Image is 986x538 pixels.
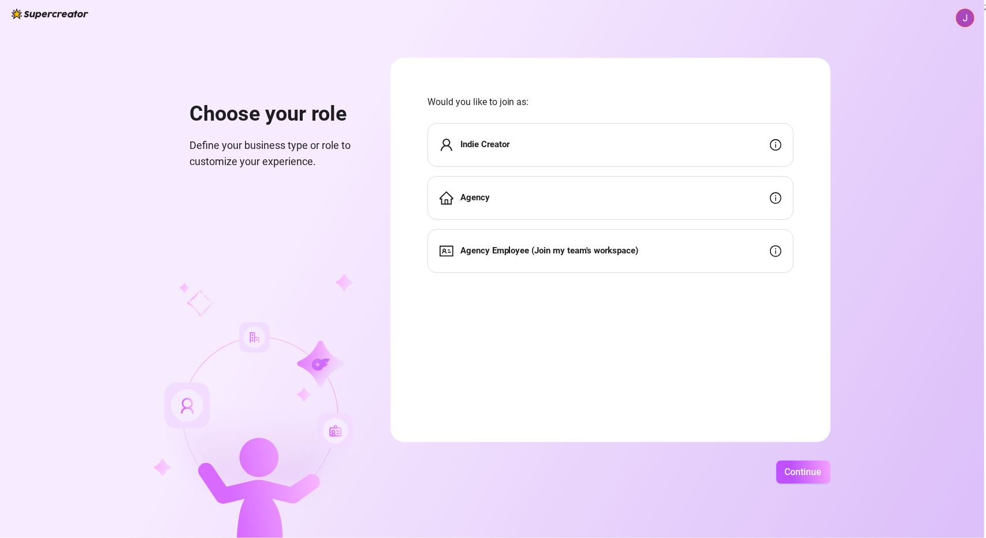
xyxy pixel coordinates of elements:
span: home [440,191,453,205]
span: user [440,138,453,152]
strong: Agency [460,192,490,203]
span: info-circle [770,139,782,151]
span: Would you like to join as: [427,95,794,109]
img: ACg8ocLWv7MJWdIkn1RFRvmhOiHblLrPhAuwU-cjCZ9MvUnCiJ4sTA=s96-c [957,9,974,27]
strong: Indie Creator [460,139,509,150]
strong: Agency Employee (Join my team's workspace) [460,245,639,256]
h1: Choose your role [189,102,363,127]
span: Continue [785,466,822,477]
span: Define your business type or role to customize your experience. [189,137,363,170]
span: idcard [440,244,453,258]
span: info-circle [770,245,782,257]
button: Continue [776,461,831,484]
img: logo [12,9,88,19]
span: info-circle [770,192,782,204]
